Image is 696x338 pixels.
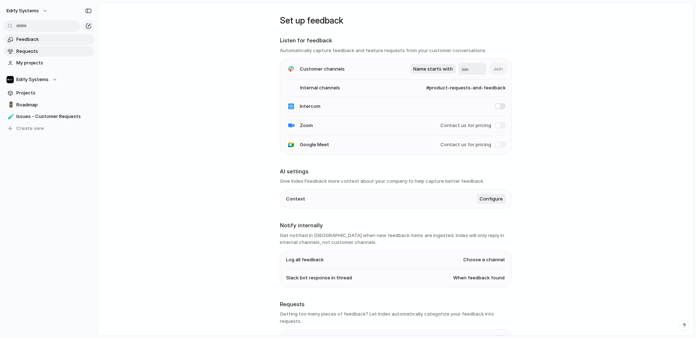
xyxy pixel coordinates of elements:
[300,122,313,129] span: Zoom
[16,89,92,97] span: Projects
[286,84,340,92] span: Internal channels
[4,111,94,122] a: 🧪Issues - Customer Requests
[412,84,506,92] span: #product-requests-and-feedback
[280,310,512,325] h3: Getting too many pieces of feedback? Let Index automatically categorize your feedback into requests.
[300,103,320,110] span: Intercom
[477,194,506,204] button: Configure
[413,66,453,73] span: Name starts with
[7,7,39,14] span: Edify Systems
[8,113,13,121] div: 🧪
[440,141,491,148] span: Contact us for pricing
[280,37,512,45] h2: Listen for feedback
[286,256,324,263] span: Log all feedback
[280,300,512,309] h2: Requests
[410,64,456,74] button: Name starts with
[16,125,44,132] span: Create view
[286,195,305,203] span: Context
[463,256,505,263] span: Choose a channel
[462,255,506,265] button: Choose a channel
[300,141,329,148] span: Google Meet
[3,5,51,17] button: Edify Systems
[4,100,94,110] a: 🚦Roadmap
[16,76,49,83] span: Edify Systems
[16,101,92,109] span: Roadmap
[7,101,14,109] button: 🚦
[452,273,506,283] button: When feedback found
[4,34,94,45] a: Feedback
[4,58,94,68] a: My projects
[280,232,512,246] h3: Get notified in [GEOGRAPHIC_DATA] when new feedback items are ingested. Index will only reply in ...
[286,274,352,282] span: Slack bot response in thread
[300,66,345,73] span: Customer channels
[280,168,512,176] h2: AI settings
[280,14,512,27] h1: Set up feedback
[8,101,13,109] div: 🚦
[4,88,94,98] a: Projects
[16,48,92,55] span: Requests
[280,221,512,230] h2: Notify internally
[16,36,92,43] span: Feedback
[280,178,512,185] h3: Give Index Feedback more context about your company to help capture better feedback.
[4,46,94,57] a: Requests
[440,122,491,129] span: Contact us for pricing
[16,59,92,67] span: My projects
[480,195,503,203] span: Configure
[453,274,505,282] span: When feedback found
[280,47,512,54] h3: Automatically capture feedback and feature requests from your customer conversations.
[4,123,94,134] button: Create view
[4,74,94,85] button: Edify Systems
[7,113,14,120] button: 🧪
[16,113,92,120] span: Issues - Customer Requests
